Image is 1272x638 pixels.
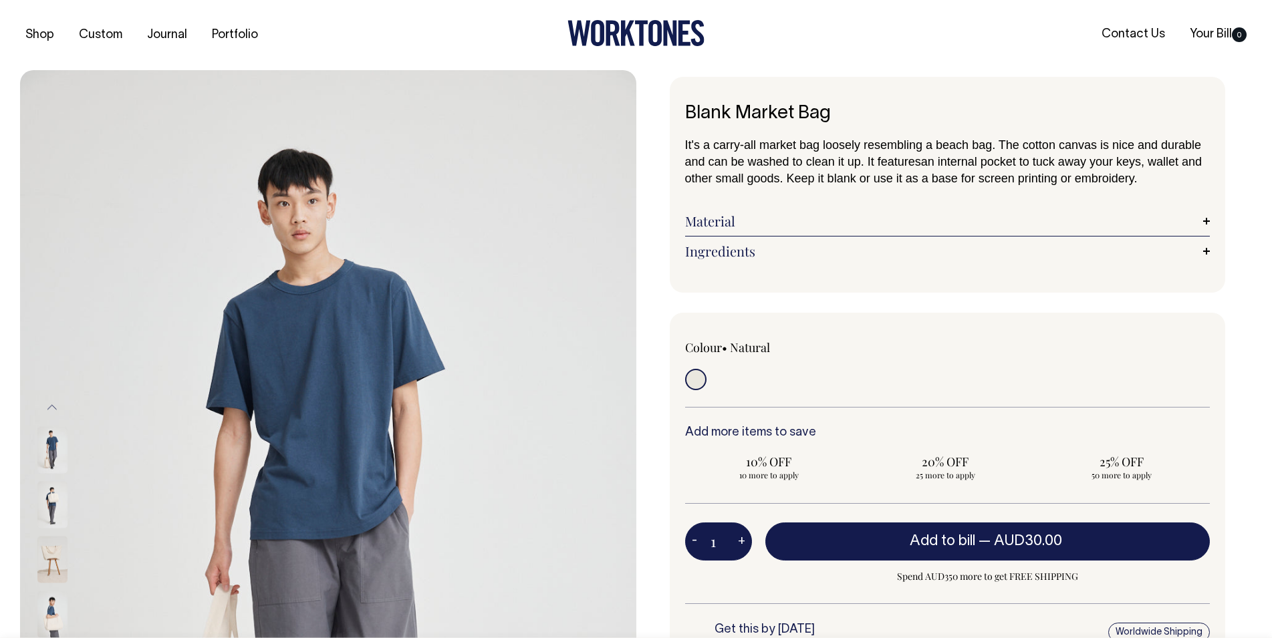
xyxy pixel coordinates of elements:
span: 10 more to apply [692,470,847,480]
a: Material [685,213,1211,229]
span: 20% OFF [868,454,1023,470]
span: It's a carry-all market bag loosely resembling a beach bag. The cotton canvas is nice and durable... [685,138,1202,168]
span: an internal pocket to tuck away your keys, wallet and other small goods. Keep it blank or use it ... [685,155,1202,185]
img: natural [37,591,68,637]
span: Add to bill [910,534,975,548]
span: 25% OFF [1044,454,1199,470]
span: AUD30.00 [994,534,1062,548]
a: Custom [74,24,128,46]
span: 10% OFF [692,454,847,470]
h1: Blank Market Bag [685,104,1211,124]
h6: Get this by [DATE] [715,623,972,637]
button: - [685,528,704,555]
div: Colour [685,339,895,355]
a: Contact Us [1096,23,1170,45]
span: — [979,534,1065,548]
a: Ingredients [685,243,1211,259]
span: Spend AUD350 more to get FREE SHIPPING [765,569,1211,585]
input: 20% OFF 25 more to apply [861,450,1029,484]
a: Portfolio [207,24,263,46]
a: Your Bill0 [1184,23,1252,45]
img: natural [37,536,68,583]
button: + [731,528,752,555]
input: 10% OFF 10 more to apply [685,450,854,484]
span: t features [871,155,921,168]
a: Shop [20,24,59,46]
label: Natural [730,339,770,355]
button: Previous [42,393,62,423]
span: 0 [1232,27,1247,42]
button: Add to bill —AUD30.00 [765,522,1211,560]
a: Journal [142,24,193,46]
span: 50 more to apply [1044,470,1199,480]
input: 25% OFF 50 more to apply [1037,450,1206,484]
img: natural [37,426,68,473]
img: natural [37,481,68,528]
h6: Add more items to save [685,426,1211,440]
span: • [722,339,727,355]
span: 25 more to apply [868,470,1023,480]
